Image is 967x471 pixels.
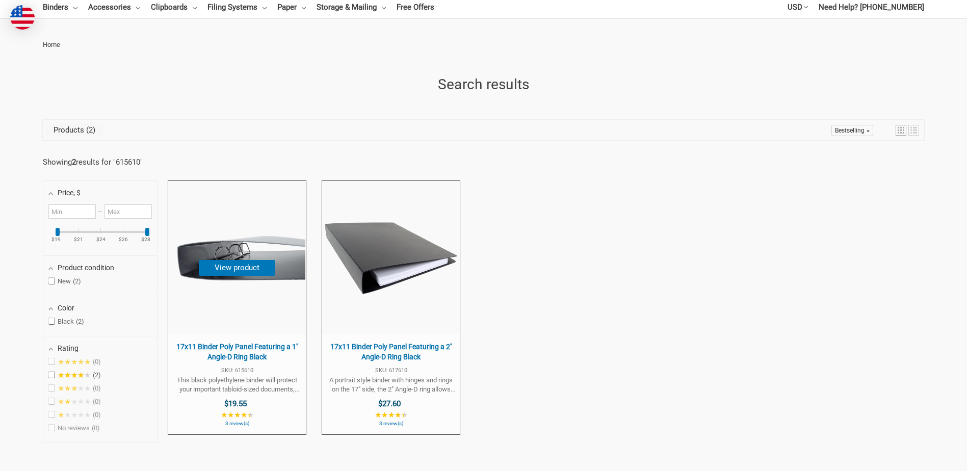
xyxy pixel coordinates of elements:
span: Rating [58,344,79,352]
span: 0 [93,358,101,365]
span: 0 [93,411,101,418]
span: 17x11 Binder Poly Panel Featuring a 2" Angle-D Ring Black [327,342,455,362]
span: New [48,277,81,285]
img: 17x11 Binder Poly Panel Featuring a 1" Angle-D Ring Black [169,190,305,327]
span: 0 [93,398,101,405]
ins: $21 [68,237,89,242]
span: ★★★★★ [375,411,408,419]
span: ★★★★★ [58,358,91,366]
span: Color [58,304,74,312]
span: 2 [73,277,81,285]
a: 615610 [116,158,140,167]
a: View list mode [908,125,919,136]
a: Sort options [831,125,873,136]
span: $19.55 [224,399,247,408]
ins: $24 [90,237,112,242]
span: ★★★★★ [58,371,91,379]
a: View Products Tab [46,123,103,137]
div: Showing results for " " [43,158,165,167]
span: , $ [73,189,81,197]
img: duty and tax information for United States [10,5,35,30]
input: Maximum value [104,204,152,219]
span: Bestselling [835,127,865,134]
span: 3 review(s) [327,421,455,426]
a: 17x11 Binder Poly Panel Featuring a 2 [322,181,460,434]
span: SKU: 615610 [173,368,301,373]
span: ★★★★★ [58,398,91,406]
span: Price [58,189,81,197]
span: This black polyethylene binder will protect your important tabloid-sized documents, and it's an a... [173,376,301,394]
iframe: Google Customer Reviews [883,443,967,471]
ins: $28 [135,237,156,242]
span: 2 [93,371,101,379]
span: $27.60 [378,399,401,408]
span: ★★★★★ [58,384,91,392]
b: 2 [72,158,76,167]
ins: $19 [45,237,67,242]
h1: Search results [43,74,924,95]
span: ★★★★★ [221,411,254,419]
span: 2 [84,125,95,135]
button: View product [199,260,275,276]
a: View grid mode [896,125,906,136]
span: Black [48,318,84,326]
span: ★★★★★ [58,411,91,419]
ins: $26 [113,237,134,242]
span: 0 [92,424,100,432]
span: No reviews [48,424,100,432]
span: SKU: 617610 [327,368,455,373]
span: 0 [93,384,101,392]
span: 17x11 Binder Poly Panel Featuring a 1" Angle-D Ring Black [173,342,301,362]
input: Minimum value [48,204,96,219]
span: Product condition [58,264,114,272]
span: Home [43,41,60,48]
span: A portrait style binder with hinges and rings on the 17" side, the 2" Angle-D ring allows for sta... [327,376,455,394]
a: 17x11 Binder Poly Panel Featuring a 1 [168,181,306,434]
span: 3 review(s) [173,421,301,426]
span: 2 [76,318,84,325]
span: – [96,208,104,216]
